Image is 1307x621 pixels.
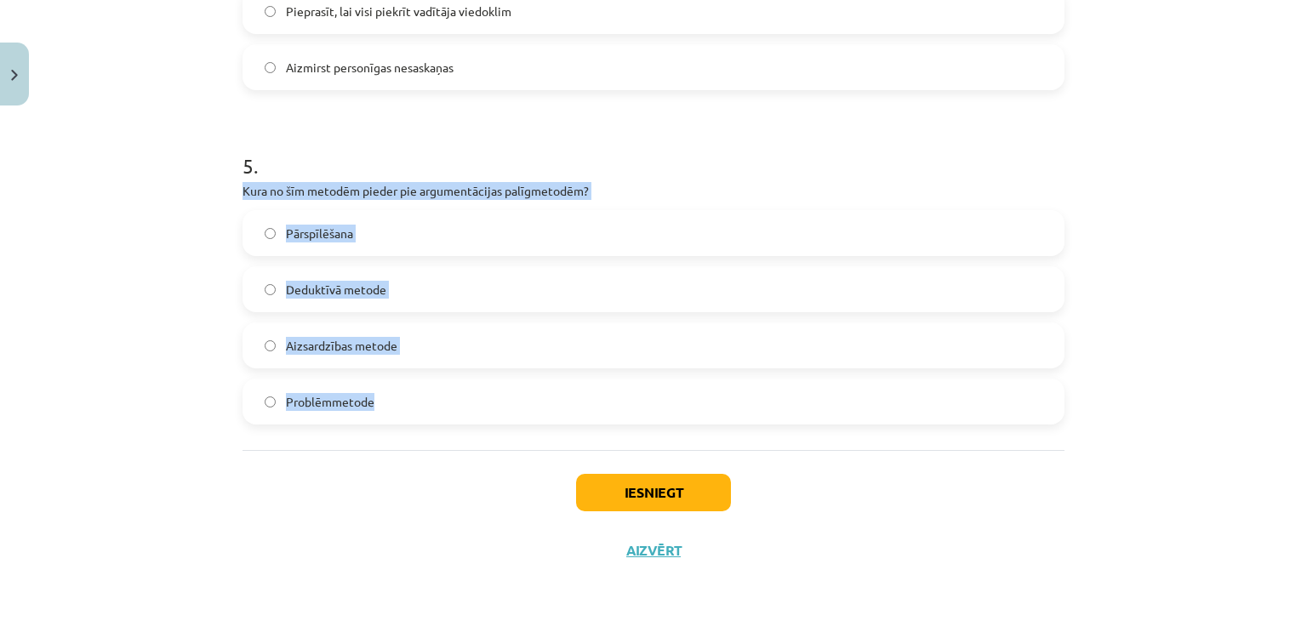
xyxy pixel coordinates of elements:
input: Problēmmetode [265,396,276,407]
span: Aizmirst personīgas nesaskaņas [286,59,454,77]
h1: 5 . [243,124,1064,177]
input: Aizsardzības metode [265,340,276,351]
img: icon-close-lesson-0947bae3869378f0d4975bcd49f059093ad1ed9edebbc8119c70593378902aed.svg [11,70,18,81]
span: Pārspīlēšana [286,225,353,242]
input: Pieprasīt, lai visi piekrīt vadītāja viedoklim [265,6,276,17]
input: Pārspīlēšana [265,228,276,239]
button: Iesniegt [576,474,731,511]
span: Pieprasīt, lai visi piekrīt vadītāja viedoklim [286,3,511,20]
span: Aizsardzības metode [286,337,397,355]
button: Aizvērt [621,542,686,559]
p: Kura no šīm metodēm pieder pie argumentācijas palīgmetodēm? [243,182,1064,200]
span: Problēmmetode [286,393,374,411]
input: Aizmirst personīgas nesaskaņas [265,62,276,73]
span: Deduktīvā metode [286,281,386,299]
input: Deduktīvā metode [265,284,276,295]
